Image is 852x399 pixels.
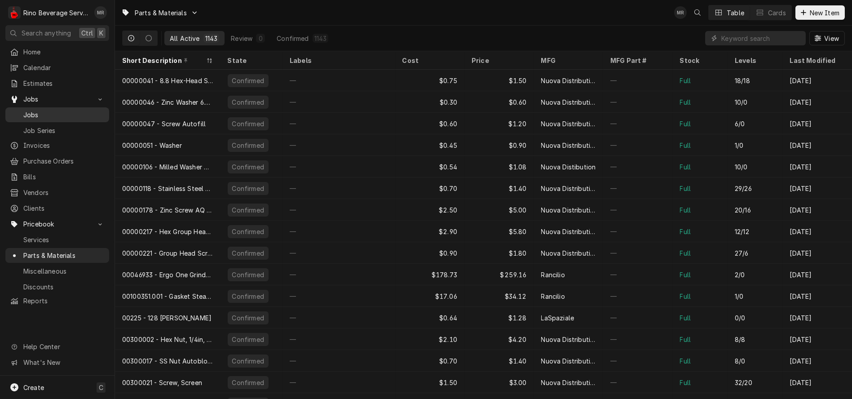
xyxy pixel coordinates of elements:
[122,378,202,387] div: 00300021 - Screw, Screen
[541,270,565,279] div: Rancilio
[283,372,395,393] div: —
[231,162,265,172] div: Confirmed
[464,70,534,91] div: $1.50
[541,162,596,172] div: Nuova Distibution
[23,79,105,88] span: Estimates
[690,5,705,20] button: Open search
[680,292,691,301] div: Full
[541,335,596,344] div: Nuova Distribution
[680,378,691,387] div: Full
[541,227,596,236] div: Nuova Distribution
[205,34,218,43] div: 1143
[5,293,109,308] a: Reports
[231,76,265,85] div: Confirmed
[603,242,673,264] div: —
[735,56,774,65] div: Levels
[603,307,673,328] div: —
[735,292,743,301] div: 1/0
[680,248,691,258] div: Full
[290,56,388,65] div: Labels
[735,184,752,193] div: 29/26
[231,356,265,366] div: Confirmed
[680,98,691,107] div: Full
[735,335,745,344] div: 8/8
[23,47,105,57] span: Home
[674,6,687,19] div: Melissa Rinehart's Avatar
[122,98,213,107] div: 00000046 - Zinc Washer 6.5x12.5
[122,141,182,150] div: 00000051 - Washer
[283,328,395,350] div: —
[735,141,743,150] div: 1/0
[603,70,673,91] div: —
[395,328,465,350] div: $2.10
[5,138,109,153] a: Invoices
[5,264,109,279] a: Miscellaneous
[283,307,395,328] div: —
[603,199,673,221] div: —
[122,356,213,366] div: 00300017 - SS Nut Autoblock
[735,76,750,85] div: 18/18
[94,6,107,19] div: Melissa Rinehart's Avatar
[23,204,105,213] span: Clients
[23,384,44,391] span: Create
[231,98,265,107] div: Confirmed
[541,313,574,323] div: LaSpaziale
[464,221,534,242] div: $5.80
[231,292,265,301] div: Confirmed
[23,282,105,292] span: Discounts
[5,355,109,370] a: Go to What's New
[603,372,673,393] div: —
[680,76,691,85] div: Full
[541,205,596,215] div: Nuova Distribution
[680,270,691,279] div: Full
[680,162,691,172] div: Full
[5,60,109,75] a: Calendar
[122,270,213,279] div: 00046933 - Ergo One Grinder Burrs w/ Screws
[464,156,534,177] div: $1.08
[23,8,89,18] div: Rino Beverage Service
[680,141,691,150] div: Full
[680,335,691,344] div: Full
[464,350,534,372] div: $1.40
[23,110,105,120] span: Jobs
[122,313,212,323] div: 00225 - 128 [PERSON_NAME]
[795,5,845,20] button: New Item
[23,141,105,150] span: Invoices
[680,119,691,129] div: Full
[283,113,395,134] div: —
[809,31,845,45] button: View
[541,56,595,65] div: MFG
[395,285,465,307] div: $17.06
[5,201,109,216] a: Clients
[735,227,749,236] div: 12/12
[735,205,751,215] div: 20/16
[464,199,534,221] div: $5.00
[170,34,200,43] div: All Active
[23,342,104,351] span: Help Center
[277,34,309,43] div: Confirmed
[231,205,265,215] div: Confirmed
[603,285,673,307] div: —
[283,177,395,199] div: —
[735,119,745,129] div: 6/0
[231,313,265,323] div: Confirmed
[464,242,534,264] div: $1.80
[231,248,265,258] div: Confirmed
[122,205,213,215] div: 00000178 - Zinc Screw AQ TE M6x16 8.8 (frame, 10mm bolt head)
[283,134,395,156] div: —
[122,292,213,301] div: 00100351.001 - Gasket Steam Boiler
[23,63,105,72] span: Calendar
[464,91,534,113] div: $0.60
[5,123,109,138] a: Job Series
[283,221,395,242] div: —
[541,184,596,193] div: Nuova Distribution
[680,356,691,366] div: Full
[603,134,673,156] div: —
[395,221,465,242] div: $2.90
[5,232,109,247] a: Services
[122,76,213,85] div: 00000041 - 8.8 Hex-Head Screw M6x40
[5,185,109,200] a: Vendors
[603,113,673,134] div: —
[464,177,534,199] div: $1.40
[395,134,465,156] div: $0.45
